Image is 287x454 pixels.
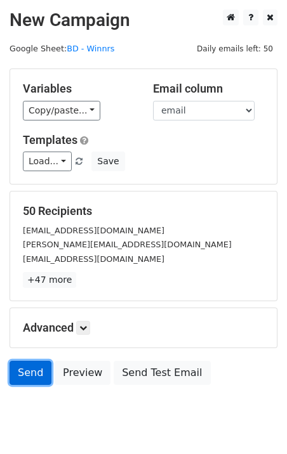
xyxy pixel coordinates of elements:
a: Load... [23,152,72,171]
h5: Advanced [23,321,264,335]
a: Send Test Email [114,361,210,385]
a: Preview [55,361,110,385]
small: [PERSON_NAME][EMAIL_ADDRESS][DOMAIN_NAME] [23,240,232,249]
a: Copy/paste... [23,101,100,120]
h2: New Campaign [10,10,277,31]
a: Send [10,361,51,385]
button: Save [91,152,124,171]
a: BD - Winnrs [67,44,114,53]
small: Google Sheet: [10,44,114,53]
span: Daily emails left: 50 [192,42,277,56]
h5: Email column [153,82,264,96]
h5: 50 Recipients [23,204,264,218]
small: [EMAIL_ADDRESS][DOMAIN_NAME] [23,254,164,264]
iframe: Chat Widget [224,393,287,454]
h5: Variables [23,82,134,96]
small: [EMAIL_ADDRESS][DOMAIN_NAME] [23,226,164,235]
a: Templates [23,133,77,146]
a: Daily emails left: 50 [192,44,277,53]
a: +47 more [23,272,76,288]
